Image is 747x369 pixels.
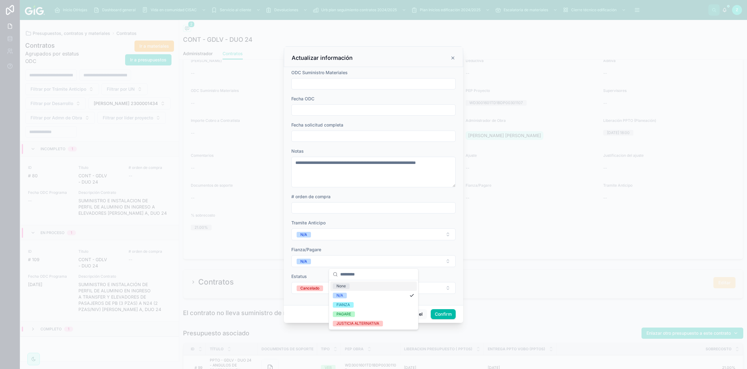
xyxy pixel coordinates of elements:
[336,302,350,308] div: FIANZA
[291,255,456,267] button: Select Button
[291,194,331,199] span: # orden de compra
[336,293,343,298] div: N/A
[329,280,418,329] div: Suggestions
[291,228,456,240] button: Select Button
[291,148,304,154] span: Notas
[300,232,307,237] div: N/A
[291,220,326,225] span: Tramite Anticipo
[291,96,314,101] span: Fecha ODC
[292,54,353,62] h3: Actualizar información
[300,285,319,291] div: Cancelado
[291,247,321,252] span: Fianza/Pagare
[336,283,346,289] div: None
[291,274,307,279] span: Estatus
[291,70,348,75] span: ODC Suministro Materiales
[336,321,379,326] div: JUSTICIA ALTERNATIVA
[291,122,343,127] span: Fecha solicitud completa
[431,309,456,319] button: Confirm
[336,311,351,317] div: PAGARE
[291,282,456,294] button: Select Button
[300,259,307,264] div: N/A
